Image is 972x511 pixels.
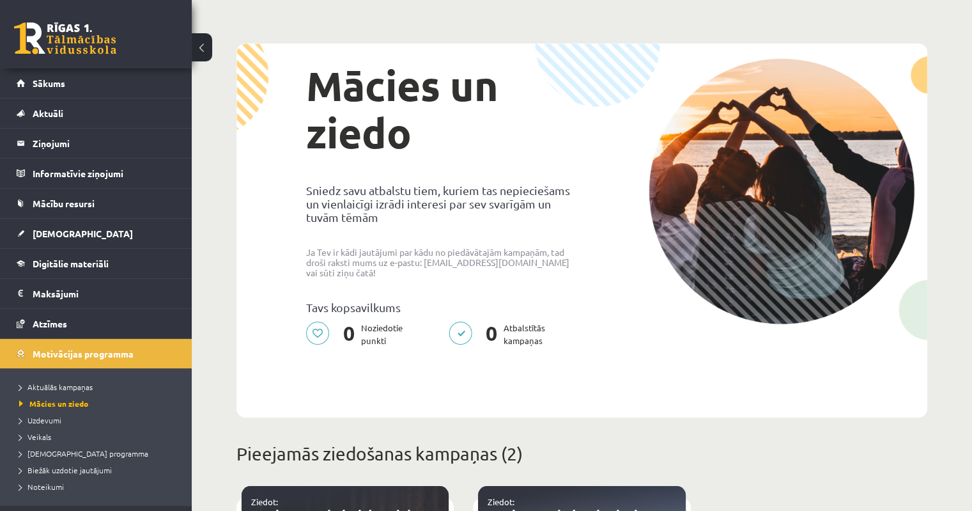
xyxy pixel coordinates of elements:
[19,464,179,476] a: Biežāk uzdotie jautājumi
[19,414,179,426] a: Uzdevumi
[19,448,179,459] a: [DEMOGRAPHIC_DATA] programma
[19,431,179,443] a: Veikals
[33,129,176,158] legend: Ziņojumi
[306,301,572,314] p: Tavs kopsavilkums
[479,322,504,347] span: 0
[19,432,51,442] span: Veikals
[17,189,176,218] a: Mācību resursi
[17,339,176,368] a: Motivācijas programma
[17,68,176,98] a: Sākums
[17,159,176,188] a: Informatīvie ziņojumi
[17,279,176,308] a: Maksājumi
[306,322,410,347] p: Noziedotie punkti
[488,496,514,507] a: Ziedot:
[19,398,88,409] span: Mācies un ziedo
[33,198,95,209] span: Mācību resursi
[33,77,65,89] span: Sākums
[33,279,176,308] legend: Maksājumi
[19,381,179,393] a: Aktuālās kampaņas
[19,465,112,475] span: Biežāk uzdotie jautājumi
[306,62,572,157] h1: Mācies un ziedo
[19,482,64,492] span: Noteikumi
[236,441,927,468] p: Pieejamās ziedošanas kampaņas (2)
[251,496,278,507] a: Ziedot:
[33,159,176,188] legend: Informatīvie ziņojumi
[337,322,361,347] span: 0
[19,382,93,392] span: Aktuālās kampaņas
[33,348,134,359] span: Motivācijas programma
[14,22,116,54] a: Rīgas 1. Tālmācības vidusskola
[19,415,61,425] span: Uzdevumi
[17,129,176,158] a: Ziņojumi
[33,258,109,269] span: Digitālie materiāli
[33,318,67,329] span: Atzīmes
[449,322,553,347] p: Atbalstītās kampaņas
[17,219,176,248] a: [DEMOGRAPHIC_DATA]
[33,107,63,119] span: Aktuāli
[33,228,133,239] span: [DEMOGRAPHIC_DATA]
[306,184,572,224] p: Sniedz savu atbalstu tiem, kuriem tas nepieciešams un vienlaicīgi izrādi interesi par sev svarīgā...
[19,481,179,492] a: Noteikumi
[17,249,176,278] a: Digitālie materiāli
[19,398,179,409] a: Mācies un ziedo
[649,58,914,324] img: donation-campaign-image-5f3e0036a0d26d96e48155ce7b942732c76651737588babb5c96924e9bd6788c.png
[19,448,148,459] span: [DEMOGRAPHIC_DATA] programma
[306,247,572,278] p: Ja Tev ir kādi jautājumi par kādu no piedāvātajām kampaņām, tad droši raksti mums uz e-pastu: [EM...
[17,98,176,128] a: Aktuāli
[17,309,176,338] a: Atzīmes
